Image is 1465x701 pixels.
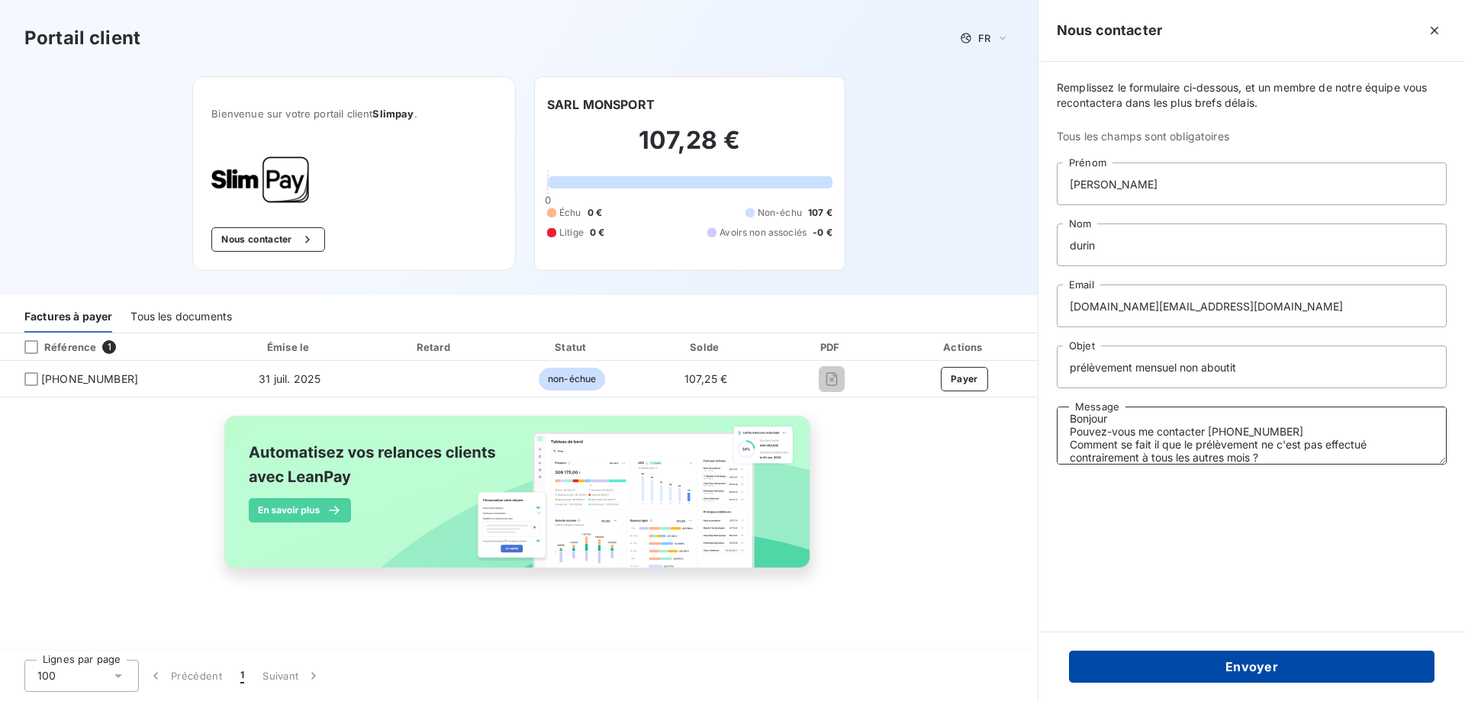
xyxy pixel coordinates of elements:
[1057,20,1162,41] h5: Nous contacter
[894,339,1035,355] div: Actions
[1057,285,1447,327] input: placeholder
[1057,80,1447,111] span: Remplissez le formulaire ci-dessous, et un membre de notre équipe vous recontactera dans les plus...
[813,226,832,240] span: -0 €
[507,339,637,355] div: Statut
[41,371,138,387] span: [PHONE_NUMBER]
[643,339,769,355] div: Solde
[24,301,112,333] div: Factures à payer
[559,206,581,220] span: Échu
[211,108,497,120] span: Bienvenue sur votre portail client .
[720,226,807,240] span: Avoirs non associés
[559,226,584,240] span: Litige
[1057,407,1447,465] textarea: Bonjour Pouvez-vous me contacter [PHONE_NUMBER] Comment se fait il que le prélèvement ne c'est pa...
[978,32,990,44] span: FR
[12,340,96,354] div: Référence
[372,108,414,120] span: Slimpay
[1057,162,1447,205] input: placeholder
[547,95,655,114] h6: SARL MONSPORT
[684,372,727,385] span: 107,25 €
[253,660,330,692] button: Suivant
[139,660,231,692] button: Précédent
[758,206,802,220] span: Non-échu
[1057,346,1447,388] input: placeholder
[369,339,501,355] div: Retard
[539,368,605,391] span: non-échue
[102,340,116,354] span: 1
[808,206,832,220] span: 107 €
[240,668,244,683] span: 1
[590,226,604,240] span: 0 €
[259,372,320,385] span: 31 juil. 2025
[1069,651,1434,683] button: Envoyer
[130,301,232,333] div: Tous les documents
[1057,129,1447,144] span: Tous les champs sont obligatoires
[231,660,253,692] button: 1
[545,194,551,206] span: 0
[24,24,140,52] h3: Portail client
[217,339,362,355] div: Émise le
[547,125,832,171] h2: 107,28 €
[211,227,324,252] button: Nous contacter
[211,156,309,203] img: Company logo
[1057,223,1447,266] input: placeholder
[211,407,827,594] img: banner
[37,668,56,683] span: 100
[588,206,602,220] span: 0 €
[775,339,888,355] div: PDF
[941,367,988,391] button: Payer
